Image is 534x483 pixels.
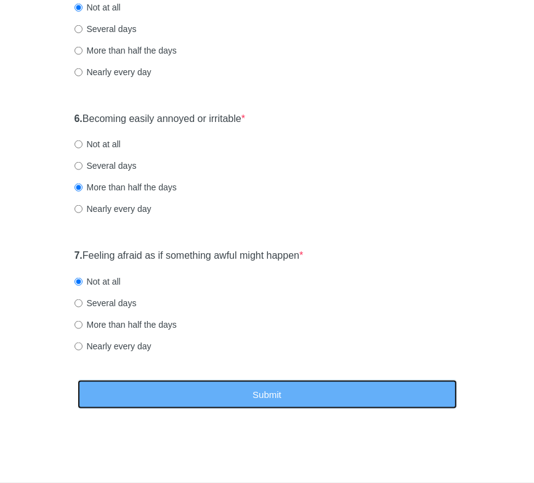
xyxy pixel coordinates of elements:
label: Not at all [75,1,121,14]
label: More than half the days [75,44,177,57]
input: Not at all [75,4,83,12]
input: More than half the days [75,47,83,55]
label: Several days [75,23,137,35]
label: More than half the days [75,181,177,193]
input: More than half the days [75,321,83,329]
input: Several days [75,299,83,307]
input: Several days [75,162,83,170]
label: Several days [75,297,137,309]
label: Several days [75,160,137,172]
label: Not at all [75,138,121,150]
input: Nearly every day [75,205,83,213]
label: Nearly every day [75,340,152,352]
strong: 6. [75,113,83,124]
label: Nearly every day [75,66,152,78]
input: More than half the days [75,184,83,192]
label: Becoming easily annoyed or irritable [75,112,246,126]
input: Nearly every day [75,68,83,76]
button: Submit [78,380,457,409]
strong: 7. [75,250,83,261]
input: Nearly every day [75,343,83,351]
input: Not at all [75,278,83,286]
label: Feeling afraid as if something awful might happen [75,249,304,263]
input: Several days [75,25,83,33]
input: Not at all [75,140,83,148]
label: Nearly every day [75,203,152,215]
label: More than half the days [75,319,177,331]
label: Not at all [75,275,121,288]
